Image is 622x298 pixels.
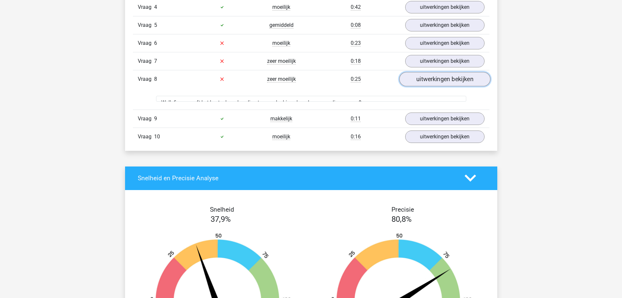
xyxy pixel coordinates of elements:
span: Vraag [138,75,154,83]
a: uitwerkingen bekijken [405,1,485,13]
a: uitwerkingen bekijken [399,72,490,86]
span: 10 [154,133,160,140]
span: zeer moeilijk [267,58,296,64]
span: 8 [154,76,157,82]
span: 0:23 [351,40,361,46]
span: 0:25 [351,76,361,82]
span: zeer moeilijk [267,76,296,82]
h4: Snelheid en Precisie Analyse [138,174,455,182]
span: Vraag [138,133,154,141]
div: Welk figuur geeft het beste de verhouding tussen de drie volgende verzamelingen weer? [156,96,466,102]
span: Vraag [138,57,154,65]
span: makkelijk [270,115,292,122]
a: uitwerkingen bekijken [405,113,485,125]
span: 7 [154,58,157,64]
a: uitwerkingen bekijken [405,19,485,31]
span: Vraag [138,3,154,11]
span: gemiddeld [269,22,294,28]
span: 80,8% [391,215,412,224]
span: 6 [154,40,157,46]
span: 0:11 [351,115,361,122]
a: uitwerkingen bekijken [405,55,485,67]
span: moeilijk [272,40,290,46]
span: 0:08 [351,22,361,28]
span: 37,9% [211,215,231,224]
span: 9 [154,115,157,122]
span: 5 [154,22,157,28]
span: Vraag [138,115,154,123]
span: 0:16 [351,133,361,140]
span: moeilijk [272,133,290,140]
a: uitwerkingen bekijken [405,131,485,143]
h4: Precisie [319,206,487,213]
span: 0:42 [351,4,361,10]
a: uitwerkingen bekijken [405,37,485,49]
span: 0:18 [351,58,361,64]
span: 4 [154,4,157,10]
span: Vraag [138,39,154,47]
span: moeilijk [272,4,290,10]
span: Vraag [138,21,154,29]
h4: Snelheid [138,206,306,213]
